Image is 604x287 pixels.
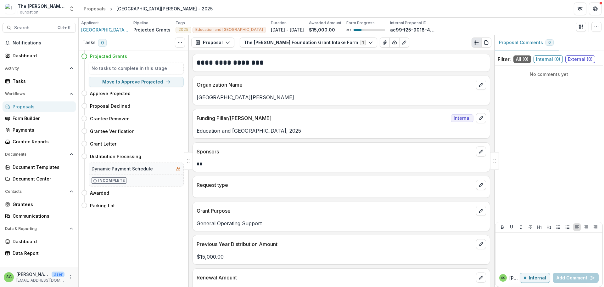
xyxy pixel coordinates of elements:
[13,115,71,122] div: Form Builder
[5,92,67,96] span: Workflows
[81,20,99,26] p: Applicant
[499,223,506,231] button: Bold
[133,26,171,33] p: Projected Grants
[3,236,76,247] a: Dashboard
[476,113,486,123] button: edit
[90,128,135,135] h4: Grantee Verification
[564,223,571,231] button: Ordered List
[3,248,76,258] a: Data Report
[13,138,71,145] div: Grantee Reports
[240,37,377,48] button: The [PERSON_NAME] Foundation Grant Intake Form1
[81,4,215,13] nav: breadcrumb
[90,115,130,122] h4: Grantee Removed
[92,165,153,172] h5: Dynamic Payment Schedule
[573,223,581,231] button: Align Left
[14,25,54,31] span: Search...
[3,187,76,197] button: Open Contacts
[197,81,473,89] p: Organization Name
[3,113,76,123] a: Form Builder
[3,174,76,184] a: Document Center
[451,114,473,122] span: Internal
[481,37,491,48] button: PDF view
[380,37,390,48] button: View Attached Files
[197,274,473,281] p: Renewal Amount
[18,3,65,9] div: The [PERSON_NAME] Foundation
[175,37,185,48] button: Toggle View Cancelled Tasks
[90,153,141,160] h4: Distribution Processing
[133,20,148,26] p: Pipeline
[5,4,15,14] img: The Brunetti Foundation
[3,162,76,172] a: Document Templates
[509,275,520,281] p: [PERSON_NAME]
[67,3,76,15] button: Open entity switcher
[3,136,76,147] a: Grantee Reports
[346,28,351,32] p: 25 %
[476,239,486,249] button: edit
[82,40,96,45] h3: Tasks
[271,26,304,33] p: [DATE] - [DATE]
[498,55,511,63] p: Filter:
[5,66,67,71] span: Activity
[553,273,599,283] button: Add Comment
[498,71,600,77] p: No comments yet
[390,26,437,33] p: ac99ff25-9018-40b9-a6db-6360ba4ad920
[90,53,127,60] h4: Projected Grants
[13,201,71,208] div: Grantees
[399,37,409,48] button: Edit as form
[13,103,71,110] div: Proposals
[3,224,76,234] button: Open Data & Reporting
[13,127,71,133] div: Payments
[16,278,64,283] p: [EMAIL_ADDRESS][DOMAIN_NAME]
[81,26,128,33] a: [GEOGRAPHIC_DATA][PERSON_NAME]
[176,20,185,26] p: Tags
[98,39,107,47] span: 0
[3,76,76,86] a: Tasks
[476,273,486,283] button: edit
[536,223,543,231] button: Heading 1
[178,27,188,32] span: 2025
[3,199,76,210] a: Grantees
[116,5,213,12] div: [GEOGRAPHIC_DATA][PERSON_NAME] - 2025
[197,253,486,261] p: $15,000.00
[309,26,335,33] p: $15,000.00
[67,273,75,281] button: More
[197,127,486,135] p: Education and [GEOGRAPHIC_DATA], 2025
[513,55,531,63] span: All ( 0 )
[13,40,73,46] span: Notifications
[13,250,71,256] div: Data Report
[309,20,341,26] p: Awarded Amount
[3,23,76,33] button: Search...
[197,181,473,189] p: Request type
[592,223,599,231] button: Align Right
[271,20,287,26] p: Duration
[56,24,72,31] div: Ctrl + K
[5,189,67,194] span: Contacts
[589,3,601,15] button: Get Help
[390,20,427,26] p: Internal Proposal ID
[197,207,473,215] p: Grant Purpose
[195,27,263,32] span: Education and [GEOGRAPHIC_DATA]
[476,180,486,190] button: edit
[472,37,482,48] button: Plaintext view
[3,101,76,112] a: Proposals
[90,202,115,209] h4: Parking Lot
[13,164,71,170] div: Document Templates
[98,178,125,183] p: Incomplete
[5,152,67,157] span: Documents
[13,238,71,245] div: Dashboard
[508,223,515,231] button: Underline
[3,125,76,135] a: Payments
[517,223,525,231] button: Italicize
[6,275,12,279] div: Sonia Cavalli
[501,276,505,279] div: Sonia Cavalli
[13,52,71,59] div: Dashboard
[90,141,116,147] h4: Grant Letter
[3,50,76,61] a: Dashboard
[52,272,64,277] p: User
[197,240,473,248] p: Previous Year Distribution Amount
[583,223,590,231] button: Align Center
[90,103,130,109] h4: Proposal Declined
[476,206,486,216] button: edit
[90,90,131,97] h4: Approve Projected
